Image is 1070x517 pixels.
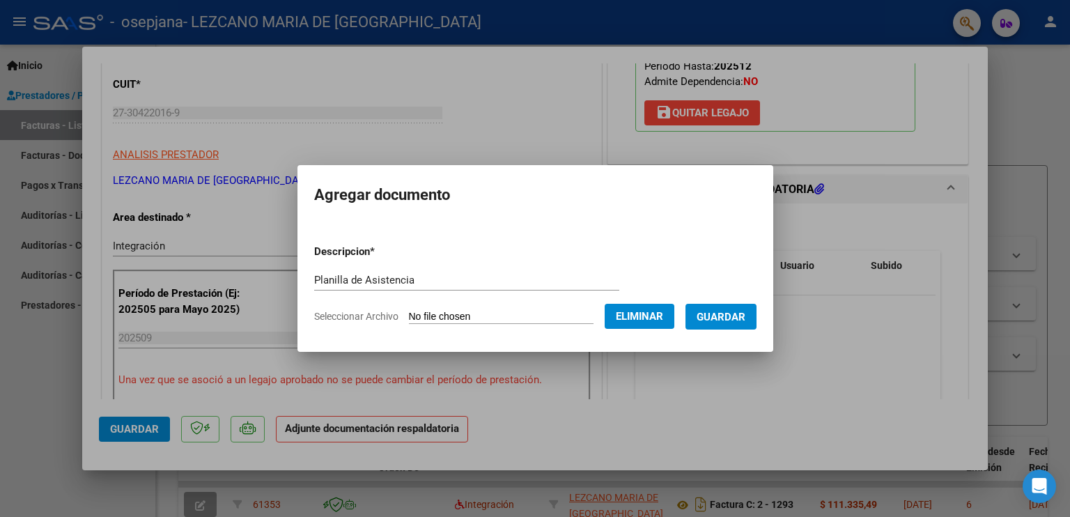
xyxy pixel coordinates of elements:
span: Guardar [697,311,745,323]
button: Guardar [685,304,757,330]
span: Eliminar [616,310,663,323]
button: Eliminar [605,304,674,329]
span: Seleccionar Archivo [314,311,398,322]
div: Open Intercom Messenger [1023,470,1056,503]
h2: Agregar documento [314,182,757,208]
p: Descripcion [314,244,447,260]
